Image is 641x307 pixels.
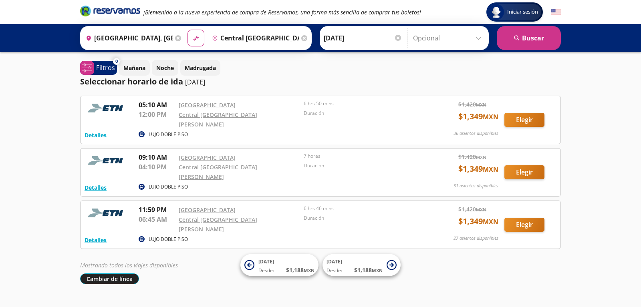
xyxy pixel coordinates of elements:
[476,102,486,108] small: MXN
[85,131,107,139] button: Detalles
[179,206,236,214] a: [GEOGRAPHIC_DATA]
[85,152,129,169] img: RESERVAMOS
[80,5,140,17] i: Brand Logo
[185,77,205,87] p: [DATE]
[504,165,544,179] button: Elegir
[454,130,498,137] p: 36 asientos disponibles
[179,111,257,128] a: Central [GEOGRAPHIC_DATA][PERSON_NAME]
[139,205,175,215] p: 11:59 PM
[304,152,425,160] p: 7 horas
[258,258,274,265] span: [DATE]
[483,112,498,121] small: MXN
[85,183,107,192] button: Detalles
[483,165,498,174] small: MXN
[483,217,498,226] small: MXN
[156,64,174,72] p: Noche
[139,215,175,224] p: 06:45 AM
[497,26,561,50] button: Buscar
[139,152,175,162] p: 09:10 AM
[240,254,318,276] button: [DATE]Desde:$1,188MXN
[458,163,498,175] span: $ 1,349
[149,183,188,191] p: LUJO DOBLE PISO
[258,267,274,274] span: Desde:
[139,110,175,119] p: 12:00 PM
[80,273,139,284] button: Cambiar de línea
[323,254,401,276] button: [DATE]Desde:$1,188MXN
[179,163,257,181] a: Central [GEOGRAPHIC_DATA][PERSON_NAME]
[286,266,314,274] span: $ 1,188
[119,60,150,76] button: Mañana
[327,267,342,274] span: Desde:
[354,266,383,274] span: $ 1,188
[80,76,183,88] p: Seleccionar horario de ida
[454,183,498,189] p: 31 asientos disponibles
[304,110,425,117] p: Duración
[304,100,425,107] p: 6 hrs 50 mins
[152,60,178,76] button: Noche
[149,236,188,243] p: LUJO DOBLE PISO
[458,100,486,108] span: $ 1,420
[209,28,299,48] input: Buscar Destino
[85,236,107,244] button: Detalles
[85,205,129,221] img: RESERVAMOS
[324,28,402,48] input: Elegir Fecha
[476,154,486,160] small: MXN
[96,63,115,72] p: Filtros
[372,267,383,273] small: MXN
[139,162,175,172] p: 04:10 PM
[551,7,561,17] button: English
[149,131,188,138] p: LUJO DOBLE PISO
[139,100,175,110] p: 05:10 AM
[504,218,544,232] button: Elegir
[185,64,216,72] p: Madrugada
[180,60,220,76] button: Madrugada
[304,162,425,169] p: Duración
[179,101,236,109] a: [GEOGRAPHIC_DATA]
[85,100,129,116] img: RESERVAMOS
[143,8,421,16] em: ¡Bienvenido a la nueva experiencia de compra de Reservamos, una forma más sencilla de comprar tus...
[504,8,541,16] span: Iniciar sesión
[458,215,498,227] span: $ 1,349
[80,5,140,19] a: Brand Logo
[327,258,342,265] span: [DATE]
[413,28,485,48] input: Opcional
[454,235,498,242] p: 27 asientos disponibles
[304,215,425,222] p: Duración
[304,205,425,212] p: 6 hrs 46 mins
[80,61,117,75] button: 0Filtros
[80,261,178,269] em: Mostrando todos los viajes disponibles
[83,28,173,48] input: Buscar Origen
[458,110,498,122] span: $ 1,349
[476,207,486,213] small: MXN
[304,267,314,273] small: MXN
[458,205,486,213] span: $ 1,420
[123,64,145,72] p: Mañana
[179,216,257,233] a: Central [GEOGRAPHIC_DATA][PERSON_NAME]
[179,154,236,161] a: [GEOGRAPHIC_DATA]
[504,113,544,127] button: Elegir
[458,152,486,161] span: $ 1,420
[115,58,118,65] span: 0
